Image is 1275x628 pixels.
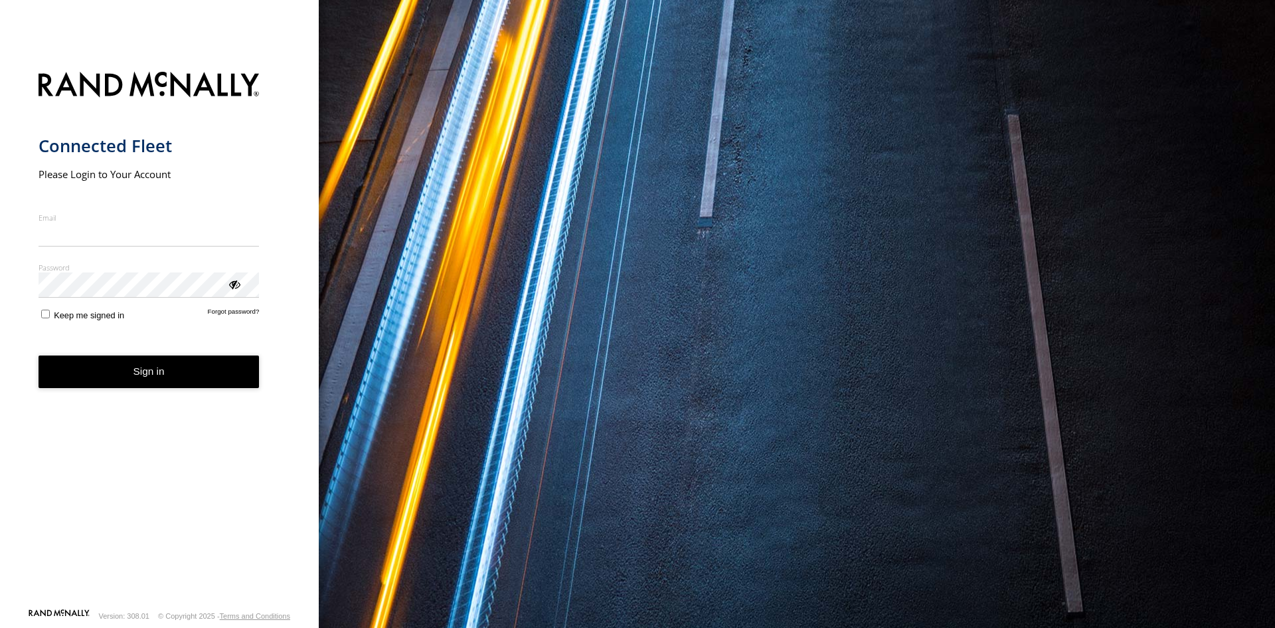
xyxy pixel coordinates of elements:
h2: Please Login to Your Account [39,167,260,181]
div: © Copyright 2025 - [158,612,290,620]
label: Password [39,262,260,272]
h1: Connected Fleet [39,135,260,157]
a: Visit our Website [29,609,90,623]
span: Keep me signed in [54,310,124,320]
div: ViewPassword [227,277,240,290]
img: Rand McNally [39,69,260,103]
a: Terms and Conditions [220,612,290,620]
label: Email [39,213,260,223]
button: Sign in [39,356,260,388]
input: Keep me signed in [41,310,50,318]
form: main [39,64,281,608]
a: Forgot password? [208,308,260,320]
div: Version: 308.01 [99,612,149,620]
